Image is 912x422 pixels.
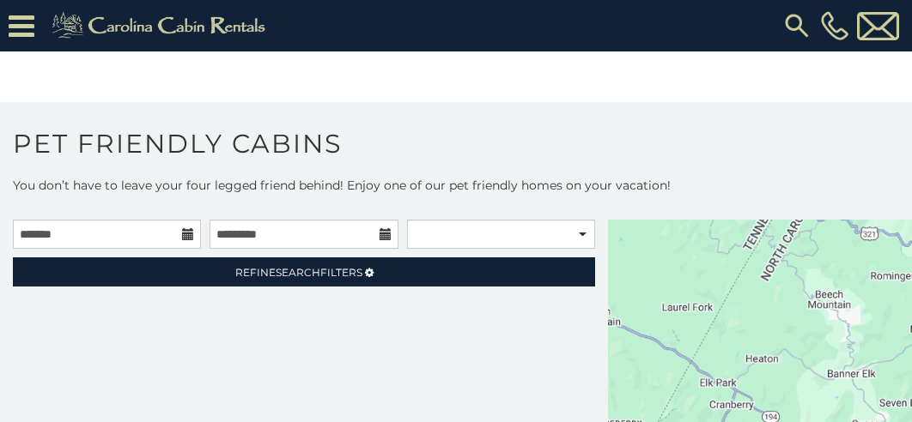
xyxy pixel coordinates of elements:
[13,257,595,286] a: RefineSearchFilters
[43,9,280,43] img: Khaki-logo.png
[781,10,812,41] img: search-regular.svg
[276,266,320,279] span: Search
[817,11,853,40] a: [PHONE_NUMBER]
[235,266,362,279] span: Refine Filters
